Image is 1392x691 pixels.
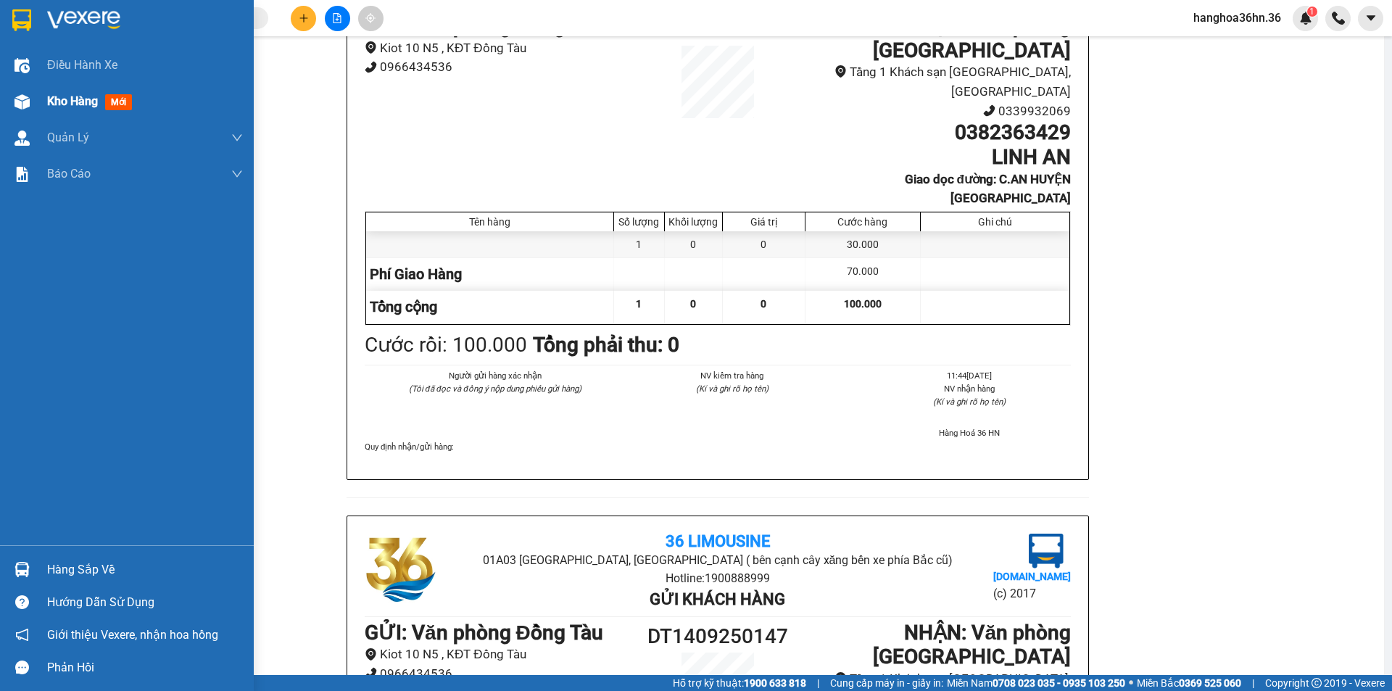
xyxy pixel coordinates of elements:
b: Gửi khách hàng [650,590,785,608]
div: Giá trị [726,216,801,228]
button: aim [358,6,384,31]
span: environment [834,65,847,78]
span: Báo cáo [47,165,91,183]
li: 0966434536 [365,57,629,77]
li: 0339932069 [806,102,1071,121]
span: 100.000 [844,298,882,310]
li: NV nhận hàng [869,382,1071,395]
span: Hỗ trợ kỹ thuật: [673,675,806,691]
div: Phí Giao Hàng [366,258,614,291]
span: phone [365,667,377,679]
li: Hotline: 1900888999 [482,569,953,587]
span: down [231,168,243,180]
span: Miền Bắc [1137,675,1241,691]
span: phone [983,104,995,117]
b: 36 Limousine [152,17,257,35]
span: | [1252,675,1254,691]
div: 70.000 [805,258,921,291]
li: (c) 2017 [993,584,1071,603]
img: logo.jpg [365,534,437,606]
span: Điều hành xe [47,56,117,74]
span: Cung cấp máy in - giấy in: [830,675,943,691]
span: plus [299,13,309,23]
img: phone-icon [1332,12,1345,25]
strong: 0708 023 035 - 0935 103 250 [993,677,1125,689]
img: warehouse-icon [14,58,30,73]
span: copyright [1312,678,1322,688]
span: 1 [1309,7,1314,17]
li: Tầng 1 Khách sạn [GEOGRAPHIC_DATA], [GEOGRAPHIC_DATA] [806,62,1071,101]
img: solution-icon [14,167,30,182]
img: logo.jpg [18,18,91,91]
div: Số lượng [618,216,660,228]
li: Hàng Hoá 36 HN [869,426,1071,439]
div: Hàng sắp về [47,559,243,581]
div: Cước hàng [809,216,916,228]
div: Ghi chú [924,216,1066,228]
b: NHẬN : Văn phòng [GEOGRAPHIC_DATA] [873,621,1071,669]
span: | [817,675,819,691]
div: Khối lượng [668,216,718,228]
button: caret-down [1358,6,1383,31]
span: Tổng cộng [370,298,437,315]
li: Người gửi hàng xác nhận [394,369,596,382]
div: 1 [614,231,665,257]
span: mới [105,94,132,110]
span: 0 [761,298,766,310]
span: environment [834,672,847,684]
span: hanghoa36hn.36 [1182,9,1293,27]
li: NV kiểm tra hàng [631,369,833,382]
span: environment [365,41,377,54]
span: aim [365,13,376,23]
div: Quy định nhận/gửi hàng : [365,440,1071,453]
h1: 0382363429 [806,120,1071,145]
span: Giới thiệu Vexere, nhận hoa hồng [47,626,218,644]
i: (Tôi đã đọc và đồng ý nộp dung phiếu gửi hàng) [409,384,581,394]
img: icon-new-feature [1299,12,1312,25]
sup: 1 [1307,7,1317,17]
i: (Kí và ghi rõ họ tên) [696,384,768,394]
img: warehouse-icon [14,562,30,577]
img: logo-vxr [12,9,31,31]
div: 0 [723,231,805,257]
span: notification [15,628,29,642]
span: 1 [636,298,642,310]
div: Tên hàng [370,216,610,228]
strong: 0369 525 060 [1179,677,1241,689]
b: Tổng phải thu: 0 [533,333,679,357]
span: environment [365,648,377,661]
img: warehouse-icon [14,94,30,109]
span: phone [365,61,377,73]
h1: LINH AN [806,145,1071,170]
b: 36 Limousine [666,532,770,550]
b: [DOMAIN_NAME] [993,571,1071,582]
div: Cước rồi : 100.000 [365,329,527,361]
b: NHẬN : Văn phòng [GEOGRAPHIC_DATA] [873,14,1071,62]
span: ⚪️ [1129,680,1133,686]
span: Quản Lý [47,128,89,146]
i: (Kí và ghi rõ họ tên) [933,397,1006,407]
li: Kiot 10 N5 , KĐT Đồng Tàu [365,38,629,58]
span: file-add [332,13,342,23]
img: logo.jpg [1029,534,1064,568]
span: Kho hàng [47,94,98,108]
div: Phản hồi [47,657,243,679]
span: Miền Nam [947,675,1125,691]
b: GỬI : Văn phòng Đồng Tàu [365,621,603,645]
li: 0966434536 [365,664,629,684]
li: 01A03 [GEOGRAPHIC_DATA], [GEOGRAPHIC_DATA] ( bên cạnh cây xăng bến xe phía Bắc cũ) [482,551,953,569]
button: file-add [325,6,350,31]
strong: 1900 633 818 [744,677,806,689]
span: 0 [690,298,696,310]
h1: DT1409250147 [629,621,806,653]
li: 11:44[DATE] [869,369,1071,382]
span: question-circle [15,595,29,609]
span: message [15,661,29,674]
img: warehouse-icon [14,131,30,146]
b: Giao dọc đường: C.AN HUYỆN [GEOGRAPHIC_DATA] [905,172,1071,206]
div: 0 [665,231,723,257]
li: Hotline: 1900888999 [80,90,329,108]
li: Kiot 10 N5 , KĐT Đồng Tàu [365,645,629,664]
span: down [231,132,243,144]
div: Hướng dẫn sử dụng [47,592,243,613]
